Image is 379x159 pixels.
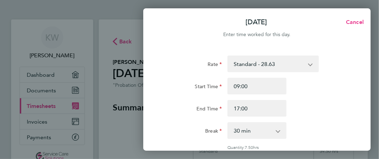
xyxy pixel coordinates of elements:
[227,78,287,94] input: E.g. 08:00
[205,128,222,136] label: Break
[195,83,222,92] label: Start Time
[227,144,319,150] div: Quantity: hrs
[246,17,267,27] p: [DATE]
[245,144,253,150] span: 7.50
[143,31,371,39] div: Enter time worked for this day.
[344,19,364,25] span: Cancel
[196,106,222,114] label: End Time
[208,61,222,69] label: Rate
[335,15,371,29] button: Cancel
[227,100,287,117] input: E.g. 18:00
